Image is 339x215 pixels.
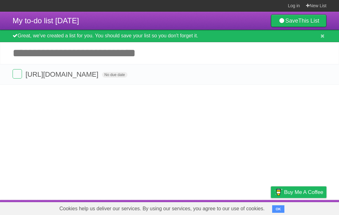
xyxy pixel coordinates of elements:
[208,201,234,213] a: Developers
[13,16,79,25] span: My to-do list [DATE]
[53,202,271,215] span: Cookies help us deliver our services. By using our services, you agree to our use of cookies.
[25,70,100,78] span: [URL][DOMAIN_NAME]
[287,201,326,213] a: Suggest a feature
[241,201,255,213] a: Terms
[187,201,201,213] a: About
[13,69,22,79] label: Done
[271,186,326,198] a: Buy me a coffee
[274,187,282,197] img: Buy me a coffee
[263,201,279,213] a: Privacy
[102,72,127,78] span: No due date
[272,205,284,213] button: OK
[298,18,319,24] b: This List
[284,187,323,198] span: Buy me a coffee
[271,14,326,27] a: SaveThis List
